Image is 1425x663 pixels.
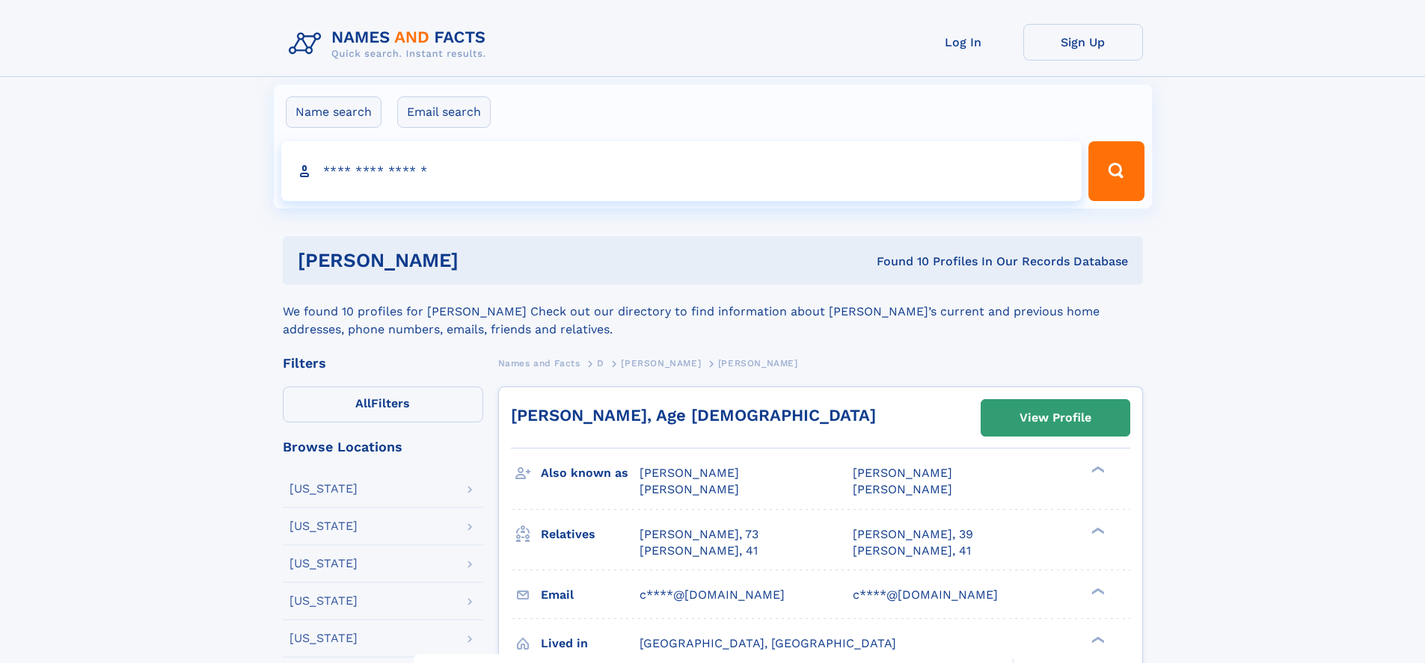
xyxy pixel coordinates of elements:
[283,386,483,422] label: Filters
[853,543,971,559] a: [PERSON_NAME], 41
[289,595,358,607] div: [US_STATE]
[498,354,580,372] a: Names and Facts
[289,520,358,532] div: [US_STATE]
[621,358,701,368] span: [PERSON_NAME]
[541,522,640,547] h3: Relatives
[289,632,358,644] div: [US_STATE]
[621,354,701,372] a: [PERSON_NAME]
[904,24,1023,61] a: Log In
[1088,635,1106,644] div: ❯
[597,358,604,368] span: D
[1088,141,1144,201] button: Search Button
[511,406,876,425] a: [PERSON_NAME], Age [DEMOGRAPHIC_DATA]
[541,631,640,656] h3: Lived in
[286,96,381,128] label: Name search
[397,96,491,128] label: Email search
[718,358,798,368] span: [PERSON_NAME]
[355,396,371,410] span: All
[298,251,668,270] h1: [PERSON_NAME]
[853,466,952,480] span: [PERSON_NAME]
[289,483,358,495] div: [US_STATE]
[289,558,358,570] div: [US_STATE]
[1088,525,1106,535] div: ❯
[640,526,759,543] a: [PERSON_NAME], 73
[1088,465,1106,475] div: ❯
[640,482,739,496] span: [PERSON_NAME]
[541,582,640,608] h3: Email
[281,141,1082,201] input: search input
[640,543,758,559] a: [PERSON_NAME], 41
[283,24,498,64] img: Logo Names and Facts
[853,526,973,543] a: [PERSON_NAME], 39
[853,482,952,496] span: [PERSON_NAME]
[640,636,896,650] span: [GEOGRAPHIC_DATA], [GEOGRAPHIC_DATA]
[597,354,604,372] a: D
[981,400,1130,436] a: View Profile
[640,466,739,480] span: [PERSON_NAME]
[1088,586,1106,596] div: ❯
[283,357,483,370] div: Filters
[667,253,1128,270] div: Found 10 Profiles In Our Records Database
[1020,401,1091,435] div: View Profile
[283,440,483,454] div: Browse Locations
[283,285,1143,339] div: We found 10 profiles for [PERSON_NAME] Check out our directory to find information about [PERSON_...
[541,460,640,486] h3: Also known as
[1023,24,1143,61] a: Sign Up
